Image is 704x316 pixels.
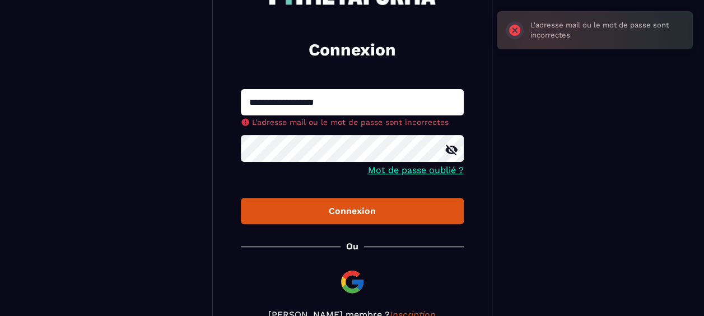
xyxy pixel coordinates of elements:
a: Mot de passe oublié ? [368,165,464,175]
h2: Connexion [254,39,450,61]
img: google [339,268,366,295]
button: Connexion [241,198,464,224]
div: Connexion [250,206,455,216]
p: Ou [346,241,358,252]
span: L'adresse mail ou le mot de passe sont incorrectes [252,118,449,127]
